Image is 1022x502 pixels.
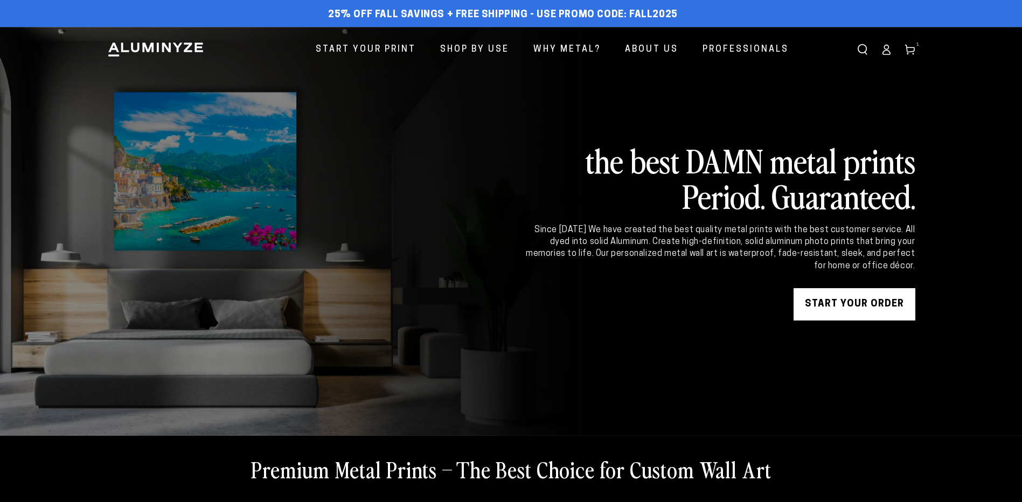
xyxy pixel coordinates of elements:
[851,38,874,61] summary: Search our site
[328,9,678,21] span: 25% off FALL Savings + Free Shipping - Use Promo Code: FALL2025
[533,42,601,58] span: Why Metal?
[525,36,609,64] a: Why Metal?
[524,142,915,213] h2: the best DAMN metal prints Period. Guaranteed.
[308,36,424,64] a: Start Your Print
[107,41,204,58] img: Aluminyze
[703,42,789,58] span: Professionals
[916,41,920,48] span: 1
[316,42,416,58] span: Start Your Print
[251,455,771,483] h2: Premium Metal Prints – The Best Choice for Custom Wall Art
[625,42,678,58] span: About Us
[440,42,509,58] span: Shop By Use
[524,224,915,273] div: Since [DATE] We have created the best quality metal prints with the best customer service. All dy...
[432,36,517,64] a: Shop By Use
[694,36,797,64] a: Professionals
[617,36,686,64] a: About Us
[794,288,915,320] a: START YOUR Order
